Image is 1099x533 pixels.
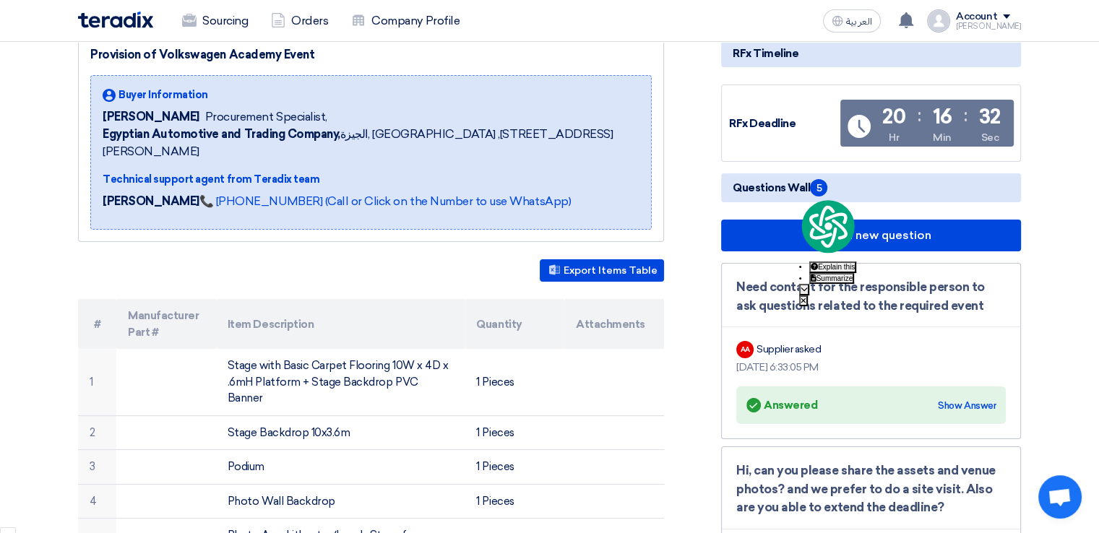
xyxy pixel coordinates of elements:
[205,108,327,126] span: Procurement Specialist,
[736,278,1006,315] div: Need contact for the responsible person to ask questions related to the required event
[823,9,881,32] button: العربية
[199,194,571,208] a: 📞 [PHONE_NUMBER] (Call or Click on the Number to use WhatsApp)
[564,299,664,349] th: Attachments
[979,107,1001,127] div: 32
[882,107,905,127] div: 20
[818,263,855,271] span: Explain this
[103,127,340,141] b: Egyptian Automotive and Trading Company,
[78,484,116,519] td: 4
[846,17,872,27] span: العربية
[340,5,471,37] a: Company Profile
[103,108,199,126] span: [PERSON_NAME]
[103,194,199,208] strong: [PERSON_NAME]
[216,484,465,519] td: Photo Wall Backdrop
[889,130,899,145] div: Hr
[810,179,827,196] span: 5
[736,360,1006,375] div: [DATE] 6:33:05 PM
[216,450,465,485] td: Podium
[78,450,116,485] td: 3
[540,259,664,282] button: Export Items Table
[956,11,997,23] div: Account
[933,130,952,145] div: Min
[465,484,564,519] td: 1 Pieces
[927,9,950,32] img: profile_test.png
[216,299,465,349] th: Item Description
[116,299,216,349] th: Manufacturer Part #
[809,261,856,273] button: Explain this
[78,299,116,349] th: #
[746,395,817,415] div: Answered
[809,273,854,285] button: Summarize
[816,274,853,282] span: Summarize
[216,415,465,450] td: Stage Backdrop 10x3.6m
[216,349,465,415] td: Stage with Basic Carpet Flooring 10W x 4D x .6mH Platform + Stage Backdrop PVC Banner
[118,87,208,103] span: Buyer Information
[78,415,116,450] td: 2
[918,103,921,129] div: :
[78,349,116,415] td: 1
[981,130,999,145] div: Sec
[736,461,1006,517] div: Hi, can you please share the assets and venue photos? and we prefer to do a site visit. Also are ...
[757,342,821,357] div: Supplier asked
[729,116,837,132] div: RFx Deadline
[465,299,564,349] th: Quantity
[259,5,340,37] a: Orders
[733,179,827,196] span: Questions Wall
[956,22,1021,30] div: [PERSON_NAME]
[1038,475,1082,519] a: Open chat
[465,415,564,450] td: 1 Pieces
[721,40,1021,67] div: RFx Timeline
[964,103,967,129] div: :
[103,126,639,160] span: الجيزة, [GEOGRAPHIC_DATA] ,[STREET_ADDRESS][PERSON_NAME]
[103,172,639,187] div: Technical support agent from Teradix team
[465,450,564,485] td: 1 Pieces
[932,107,952,127] div: 16
[90,46,652,64] div: Provision of Volkswagen Academy Event
[736,341,754,358] div: AA
[78,12,153,28] img: Teradix logo
[171,5,259,37] a: Sourcing
[721,220,1021,251] button: + Ask a new question
[938,399,996,413] div: Show Answer
[465,349,564,415] td: 1 Pieces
